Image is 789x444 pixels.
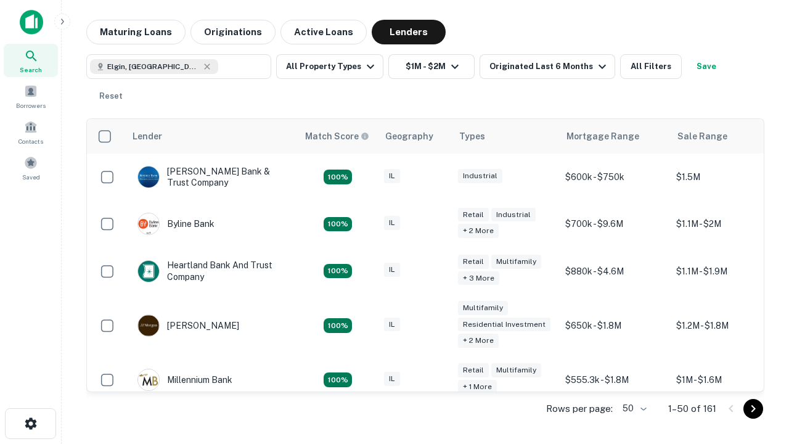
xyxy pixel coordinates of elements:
[618,400,648,417] div: 50
[324,170,352,184] div: Matching Properties: 28, hasApolloMatch: undefined
[743,399,763,419] button: Go to next page
[452,119,559,154] th: Types
[91,84,131,109] button: Reset
[16,101,46,110] span: Borrowers
[137,166,285,188] div: [PERSON_NAME] Bank & Trust Company
[559,200,670,247] td: $700k - $9.6M
[384,216,400,230] div: IL
[384,169,400,183] div: IL
[378,119,452,154] th: Geography
[491,363,541,377] div: Multifamily
[324,264,352,279] div: Matching Properties: 20, hasApolloMatch: undefined
[559,295,670,357] td: $650k - $1.8M
[305,129,367,143] h6: Match Score
[385,129,433,144] div: Geography
[458,169,502,183] div: Industrial
[566,129,639,144] div: Mortgage Range
[670,200,781,247] td: $1.1M - $2M
[372,20,446,44] button: Lenders
[18,136,43,146] span: Contacts
[670,119,781,154] th: Sale Range
[298,119,378,154] th: Capitalize uses an advanced AI algorithm to match your search with the best lender. The match sco...
[458,380,497,394] div: + 1 more
[458,334,499,348] div: + 2 more
[138,213,159,234] img: picture
[4,151,58,184] a: Saved
[677,129,727,144] div: Sale Range
[190,20,276,44] button: Originations
[727,345,789,405] iframe: Chat Widget
[546,401,613,416] p: Rows per page:
[491,255,541,269] div: Multifamily
[20,10,43,35] img: capitalize-icon.png
[138,261,159,282] img: picture
[137,260,285,282] div: Heartland Bank And Trust Company
[458,208,489,222] div: Retail
[276,54,383,79] button: All Property Types
[384,372,400,386] div: IL
[137,314,239,337] div: [PERSON_NAME]
[324,372,352,387] div: Matching Properties: 16, hasApolloMatch: undefined
[138,369,159,390] img: picture
[687,54,726,79] button: Save your search to get updates of matches that match your search criteria.
[384,318,400,332] div: IL
[670,154,781,200] td: $1.5M
[559,356,670,403] td: $555.3k - $1.8M
[559,154,670,200] td: $600k - $750k
[458,224,499,238] div: + 2 more
[670,295,781,357] td: $1.2M - $1.8M
[4,80,58,113] a: Borrowers
[670,356,781,403] td: $1M - $1.6M
[138,315,159,336] img: picture
[458,271,499,286] div: + 3 more
[137,369,232,391] div: Millennium Bank
[107,61,200,72] span: Elgin, [GEOGRAPHIC_DATA], [GEOGRAPHIC_DATA]
[388,54,475,79] button: $1M - $2M
[559,119,670,154] th: Mortgage Range
[670,247,781,294] td: $1.1M - $1.9M
[133,129,162,144] div: Lender
[668,401,716,416] p: 1–50 of 161
[459,129,485,144] div: Types
[137,213,215,235] div: Byline Bank
[458,301,508,315] div: Multifamily
[458,363,489,377] div: Retail
[20,65,42,75] span: Search
[22,172,40,182] span: Saved
[480,54,615,79] button: Originated Last 6 Months
[125,119,298,154] th: Lender
[280,20,367,44] button: Active Loans
[138,166,159,187] img: picture
[559,247,670,294] td: $880k - $4.6M
[4,44,58,77] a: Search
[384,263,400,277] div: IL
[458,318,550,332] div: Residential Investment
[324,318,352,333] div: Matching Properties: 24, hasApolloMatch: undefined
[324,217,352,232] div: Matching Properties: 17, hasApolloMatch: undefined
[458,255,489,269] div: Retail
[305,129,369,143] div: Capitalize uses an advanced AI algorithm to match your search with the best lender. The match sco...
[491,208,536,222] div: Industrial
[4,115,58,149] a: Contacts
[86,20,186,44] button: Maturing Loans
[620,54,682,79] button: All Filters
[489,59,610,74] div: Originated Last 6 Months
